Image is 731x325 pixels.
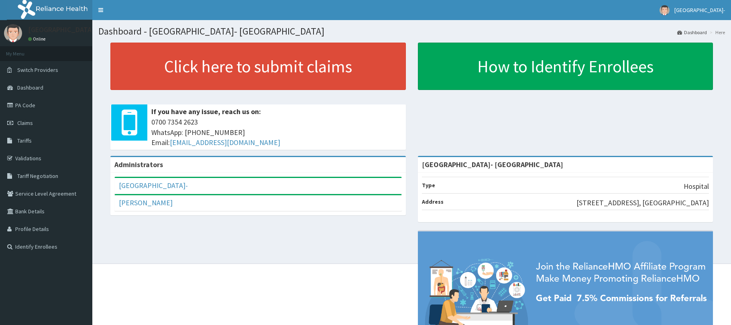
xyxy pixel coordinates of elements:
span: Tariffs [17,137,32,144]
span: Claims [17,119,33,127]
a: How to Identify Enrollees [418,43,713,90]
a: [EMAIL_ADDRESS][DOMAIN_NAME] [170,138,280,147]
img: User Image [4,24,22,42]
b: If you have any issue, reach us on: [151,107,261,116]
a: [GEOGRAPHIC_DATA]- [119,181,188,190]
p: Hospital [684,181,709,192]
img: User Image [660,5,670,15]
b: Address [422,198,444,205]
p: [GEOGRAPHIC_DATA]- [28,26,97,33]
a: Dashboard [677,29,707,36]
h1: Dashboard - [GEOGRAPHIC_DATA]- [GEOGRAPHIC_DATA] [98,26,725,37]
span: 0700 7354 2623 WhatsApp: [PHONE_NUMBER] Email: [151,117,402,148]
a: Click here to submit claims [110,43,406,90]
strong: [GEOGRAPHIC_DATA]- [GEOGRAPHIC_DATA] [422,160,563,169]
span: Switch Providers [17,66,58,74]
span: [GEOGRAPHIC_DATA]- [674,6,725,14]
b: Type [422,182,435,189]
a: Online [28,36,47,42]
a: [PERSON_NAME] [119,198,173,207]
span: Dashboard [17,84,43,91]
p: [STREET_ADDRESS], [GEOGRAPHIC_DATA] [576,198,709,208]
li: Here [708,29,725,36]
b: Administrators [114,160,163,169]
span: Tariff Negotiation [17,172,58,180]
